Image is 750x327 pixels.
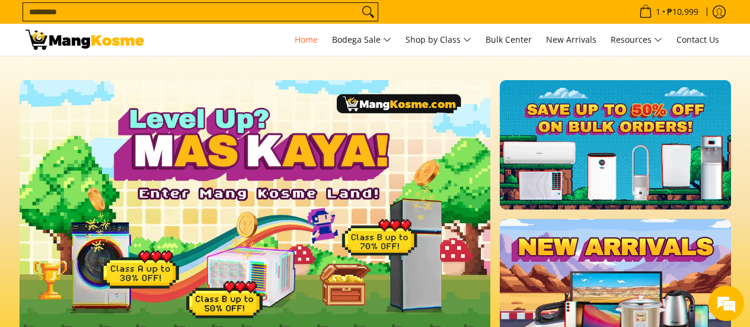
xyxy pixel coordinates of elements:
span: Resources [611,33,662,47]
img: Mang Kosme: Your Home Appliances Warehouse Sale Partner! [25,30,144,50]
span: 1 [654,8,662,16]
nav: Main Menu [156,24,725,56]
a: Home [289,24,324,56]
a: Contact Us [671,24,725,56]
span: ₱10,999 [665,8,700,16]
span: Bodega Sale [332,33,391,47]
a: Resources [605,24,668,56]
span: New Arrivals [546,34,596,45]
button: Search [359,3,378,21]
a: Bodega Sale [326,24,397,56]
a: New Arrivals [540,24,602,56]
span: Contact Us [676,34,719,45]
span: • [636,5,702,18]
a: Bulk Center [480,24,538,56]
a: Shop by Class [400,24,477,56]
span: Home [295,34,318,45]
span: Bulk Center [486,34,532,45]
span: Shop by Class [406,33,471,47]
